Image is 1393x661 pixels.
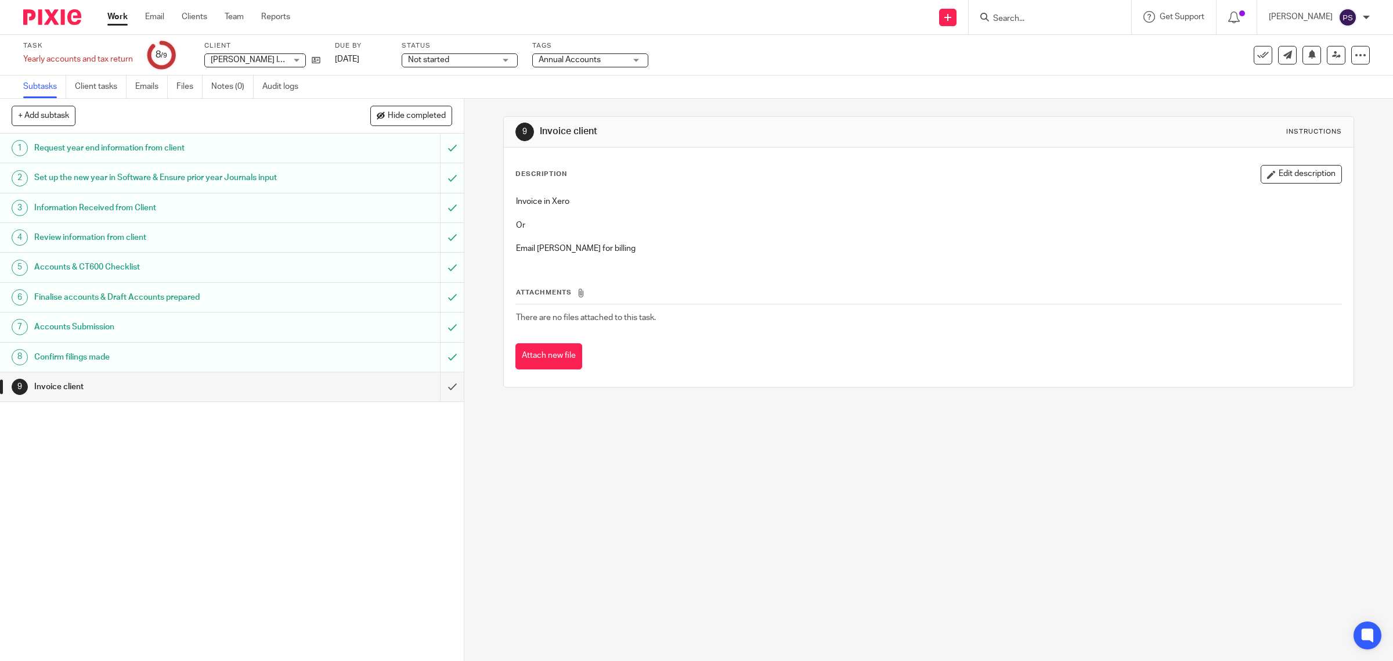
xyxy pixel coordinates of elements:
[23,76,66,98] a: Subtasks
[23,53,133,65] div: Yearly accounts and tax return
[34,289,297,306] h1: Finalise accounts & Draft Accounts prepared
[335,55,359,63] span: [DATE]
[176,76,203,98] a: Files
[1261,165,1342,184] button: Edit description
[12,229,28,246] div: 4
[335,41,387,51] label: Due by
[182,11,207,23] a: Clients
[261,11,290,23] a: Reports
[1160,13,1204,21] span: Get Support
[75,76,127,98] a: Client tasks
[225,11,244,23] a: Team
[370,106,452,125] button: Hide completed
[515,343,582,369] button: Attach new file
[12,260,28,276] div: 5
[156,48,167,62] div: 8
[12,379,28,395] div: 9
[107,11,128,23] a: Work
[12,140,28,156] div: 1
[540,125,953,138] h1: Invoice client
[34,199,297,217] h1: Information Received from Client
[515,170,567,179] p: Description
[23,41,133,51] label: Task
[23,9,81,25] img: Pixie
[34,318,297,336] h1: Accounts Submission
[12,106,75,125] button: + Add subtask
[135,76,168,98] a: Emails
[34,169,297,186] h1: Set up the new year in Software & Ensure prior year Journals input
[516,220,1342,231] p: Or
[204,41,320,51] label: Client
[402,41,518,51] label: Status
[516,289,572,296] span: Attachments
[211,76,254,98] a: Notes (0)
[161,52,167,59] small: /9
[516,243,1342,254] p: Email [PERSON_NAME] for billing
[516,314,656,322] span: There are no files attached to this task.
[12,200,28,216] div: 3
[12,289,28,306] div: 6
[34,349,297,366] h1: Confirm filings made
[1338,8,1357,27] img: svg%3E
[34,229,297,246] h1: Review information from client
[516,196,1342,207] p: Invoice in Xero
[262,76,307,98] a: Audit logs
[532,41,648,51] label: Tags
[992,14,1096,24] input: Search
[1286,127,1342,136] div: Instructions
[34,139,297,157] h1: Request year end information from client
[12,319,28,335] div: 7
[12,349,28,365] div: 8
[388,112,446,121] span: Hide completed
[539,56,601,64] span: Annual Accounts
[34,378,297,396] h1: Invoice client
[1269,11,1333,23] p: [PERSON_NAME]
[515,123,534,141] div: 9
[145,11,164,23] a: Email
[34,258,297,276] h1: Accounts & CT600 Checklist
[12,170,28,186] div: 2
[211,56,335,64] span: [PERSON_NAME] Investments Ltd
[408,56,449,64] span: Not started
